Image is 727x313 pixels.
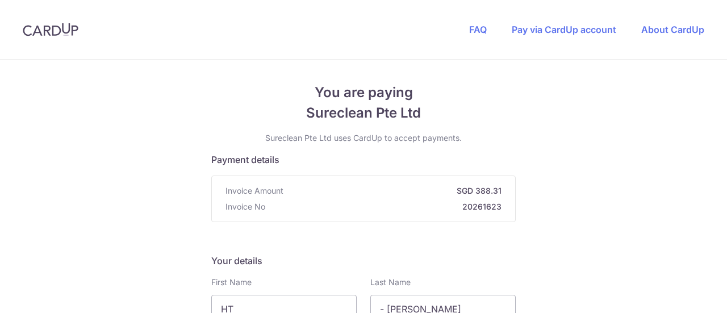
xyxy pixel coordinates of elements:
[225,185,283,197] span: Invoice Amount
[370,277,411,288] label: Last Name
[288,185,502,197] strong: SGD 388.31
[641,24,704,35] a: About CardUp
[211,132,516,144] p: Sureclean Pte Ltd uses CardUp to accept payments.
[512,24,616,35] a: Pay via CardUp account
[211,277,252,288] label: First Name
[211,254,516,268] h5: Your details
[469,24,487,35] a: FAQ
[23,23,78,36] img: CardUp
[211,153,516,166] h5: Payment details
[211,103,516,123] span: Sureclean Pte Ltd
[211,82,516,103] span: You are paying
[270,201,502,212] strong: 20261623
[225,201,265,212] span: Invoice No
